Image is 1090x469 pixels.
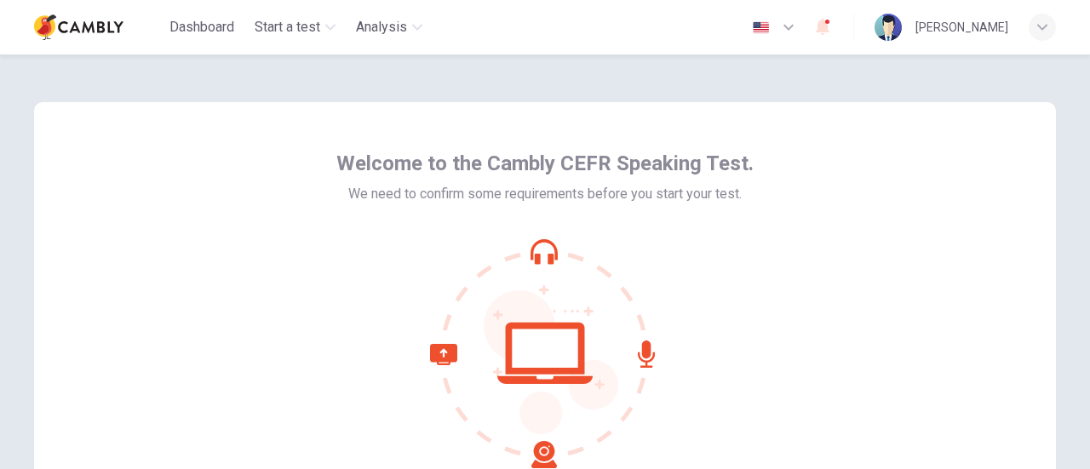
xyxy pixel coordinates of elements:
img: Cambly logo [34,10,123,44]
div: [PERSON_NAME] [915,17,1008,37]
span: Dashboard [169,17,234,37]
span: Analysis [356,17,407,37]
a: Cambly logo [34,10,163,44]
button: Start a test [248,12,342,43]
span: Start a test [255,17,320,37]
img: Profile picture [875,14,902,41]
img: en [750,21,772,34]
button: Dashboard [163,12,241,43]
button: Analysis [349,12,429,43]
span: We need to confirm some requirements before you start your test. [348,184,742,204]
span: Welcome to the Cambly CEFR Speaking Test. [336,150,754,177]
